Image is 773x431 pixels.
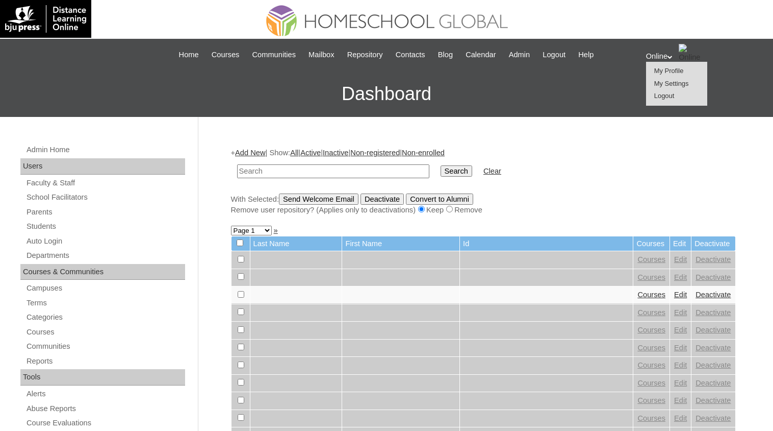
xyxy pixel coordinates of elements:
a: Non-registered [350,149,400,157]
span: Home [179,49,199,61]
a: Edit [674,361,687,369]
a: » [274,226,278,234]
a: Help [573,49,599,61]
a: My Settings [654,80,689,87]
a: Edit [674,396,687,404]
a: Non-enrolled [402,149,445,157]
a: Courses [637,291,665,299]
a: Reports [25,355,185,368]
a: Blog [433,49,458,61]
a: School Facilitators [25,191,185,204]
a: Edit [674,379,687,387]
input: Search [237,164,429,178]
a: Edit [674,291,687,299]
a: Deactivate [695,308,731,317]
a: Edit [674,414,687,422]
span: Mailbox [308,49,334,61]
a: Courses [637,273,665,281]
a: Alerts [25,388,185,400]
a: Campuses [25,282,185,295]
a: Auto Login [25,235,185,248]
div: + | Show: | | | | [231,148,736,215]
a: Deactivate [695,326,731,334]
a: Clear [483,167,501,175]
a: Courses [637,308,665,317]
div: Online [646,44,763,69]
a: Departments [25,249,185,262]
a: Courses [637,326,665,334]
a: Abuse Reports [25,402,185,415]
td: Deactivate [691,236,735,251]
a: Deactivate [695,255,731,264]
a: Courses [637,255,665,264]
span: Admin [509,49,530,61]
a: Active [300,149,321,157]
a: Mailbox [303,49,340,61]
a: Edit [674,308,687,317]
a: Deactivate [695,379,731,387]
td: Last Name [250,236,342,251]
td: Edit [670,236,691,251]
span: Logout [543,49,565,61]
a: Communities [25,340,185,353]
a: Courses [637,379,665,387]
div: Courses & Communities [20,264,185,280]
a: Courses [637,414,665,422]
td: Courses [633,236,669,251]
a: Deactivate [695,273,731,281]
a: Course Evaluations [25,417,185,429]
a: Terms [25,297,185,309]
div: With Selected: [231,194,736,215]
div: Users [20,158,185,175]
a: Edit [674,344,687,352]
input: Convert to Alumni [406,194,473,205]
a: All [290,149,298,157]
a: Courses [637,396,665,404]
a: Courses [207,49,245,61]
span: Blog [438,49,453,61]
a: Parents [25,206,185,219]
a: Communities [247,49,301,61]
a: Deactivate [695,414,731,422]
a: Deactivate [695,361,731,369]
a: Edit [674,255,687,264]
a: Edit [674,273,687,281]
span: Repository [347,49,383,61]
span: Help [578,49,594,61]
a: Deactivate [695,291,731,299]
input: Search [441,165,472,177]
a: Add New [235,149,265,157]
h3: Dashboard [5,71,768,117]
a: Logout [537,49,571,61]
span: Contacts [396,49,425,61]
a: Calendar [460,49,501,61]
td: Id [460,236,633,251]
div: Remove user repository? (Applies only to deactivations) Keep Remove [231,205,736,215]
span: Courses [212,49,240,61]
a: Courses [637,361,665,369]
a: Admin Home [25,143,185,156]
input: Send Welcome Email [279,194,358,205]
a: My Profile [654,67,684,75]
img: Online Academy [679,44,704,69]
a: Courses [25,326,185,339]
a: Contacts [391,49,430,61]
a: Edit [674,326,687,334]
span: Communities [252,49,296,61]
span: Calendar [466,49,496,61]
a: Inactive [323,149,349,157]
a: Admin [504,49,535,61]
td: First Name [342,236,459,251]
img: logo-white.png [5,5,86,33]
a: Students [25,220,185,233]
input: Deactivate [360,194,404,205]
a: Home [174,49,204,61]
a: Logout [654,92,675,100]
a: Faculty & Staff [25,177,185,189]
div: Tools [20,369,185,386]
a: Deactivate [695,396,731,404]
a: Repository [342,49,388,61]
